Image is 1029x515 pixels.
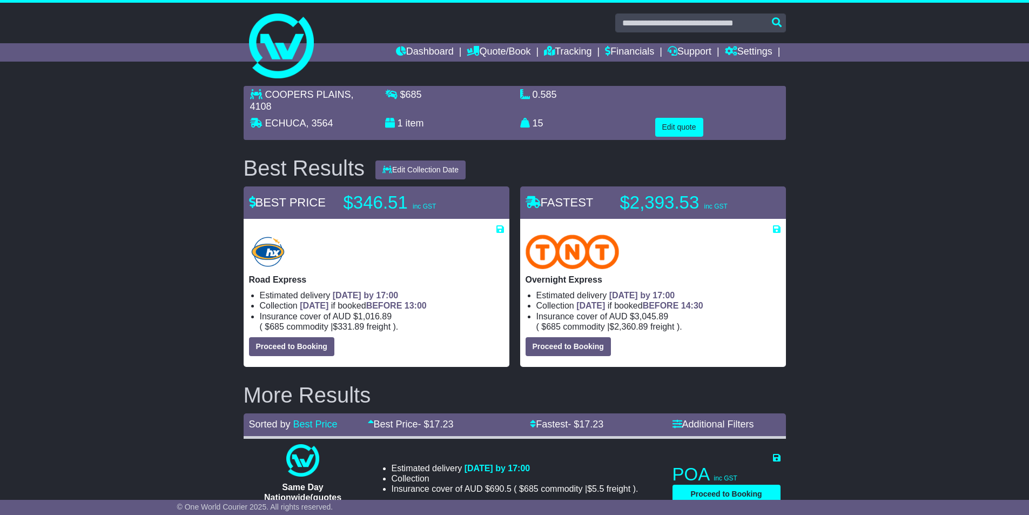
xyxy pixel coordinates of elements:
span: © One World Courier 2025. All rights reserved. [177,503,333,511]
span: | [331,322,333,331]
span: Sorted by [249,419,291,430]
span: 2,360.89 [614,322,648,331]
h2: More Results [244,383,786,407]
span: 685 [524,484,539,493]
span: | [607,322,609,331]
span: - $ [418,419,454,430]
span: 685 [546,322,561,331]
span: inc GST [714,474,737,482]
img: One World Courier: Same Day Nationwide(quotes take 0.5-1 hour) [286,444,319,477]
span: inc GST [704,203,727,210]
li: Estimated delivery [392,463,638,473]
span: if booked [576,301,703,310]
span: Same Day Nationwide(quotes take 0.5-1 hour) [264,483,341,512]
span: 1 [398,118,403,129]
span: inc GST [413,203,436,210]
a: Financials [605,43,654,62]
a: Additional Filters [672,419,754,430]
span: ( ). [536,322,682,332]
span: ( ). [260,322,399,332]
span: Freight [650,322,674,331]
span: $ $ [517,484,633,493]
span: [DATE] [576,301,605,310]
span: ECHUCA [265,118,306,129]
span: ( ). [514,484,638,494]
p: $2,393.53 [620,192,755,213]
span: - $ [568,419,603,430]
a: Support [668,43,711,62]
span: BEST PRICE [249,196,326,209]
p: POA [672,464,781,485]
span: FASTEST [526,196,594,209]
a: Dashboard [396,43,454,62]
span: Commodity [563,322,604,331]
a: Settings [725,43,772,62]
a: Fastest- $17.23 [530,419,603,430]
a: Best Price- $17.23 [368,419,454,430]
li: Estimated delivery [260,290,504,300]
span: if booked [300,301,426,310]
span: BEFORE [366,301,402,310]
span: Freight [607,484,630,493]
button: Proceed to Booking [672,485,781,504]
p: Road Express [249,275,504,285]
button: Edit Collection Date [375,160,466,179]
div: Best Results [238,156,371,180]
span: [DATE] by 17:00 [609,291,675,300]
span: 331.89 [338,322,364,331]
span: , 3564 [306,118,333,129]
span: 1,016.89 [358,312,392,321]
button: Edit quote [655,118,703,137]
span: Freight [367,322,391,331]
span: [DATE] by 17:00 [465,464,530,473]
span: $ $ [263,322,393,331]
span: , 4108 [250,89,354,112]
a: Best Price [293,419,338,430]
a: Quote/Book [467,43,530,62]
span: 17.23 [429,419,454,430]
span: [DATE] by 17:00 [333,291,399,300]
span: $ [400,89,422,100]
span: 690.5 [490,484,512,493]
a: Tracking [544,43,591,62]
img: Hunter Express: Road Express [249,235,287,269]
li: Collection [536,300,781,311]
span: $ $ [539,322,677,331]
span: 685 [406,89,422,100]
p: $346.51 [344,192,479,213]
button: Proceed to Booking [526,337,611,356]
span: Insurance cover of AUD $ [392,484,512,494]
li: Collection [392,473,638,484]
span: Commodity [541,484,582,493]
span: | [585,484,587,493]
span: 0.585 [533,89,557,100]
span: item [406,118,424,129]
span: 3,045.89 [635,312,668,321]
span: Insurance cover of AUD $ [260,311,392,322]
span: [DATE] [300,301,328,310]
span: Insurance cover of AUD $ [536,311,669,322]
span: 685 [270,322,284,331]
span: 13:00 [405,301,427,310]
span: 14:30 [681,301,703,310]
p: Overnight Express [526,275,781,285]
span: 5.5 [592,484,604,493]
span: Commodity [286,322,328,331]
li: Estimated delivery [536,290,781,300]
span: BEFORE [643,301,679,310]
button: Proceed to Booking [249,337,334,356]
li: Collection [260,300,504,311]
img: TNT Domestic: Overnight Express [526,235,620,269]
span: 17.23 [579,419,603,430]
span: 15 [533,118,543,129]
span: COOPERS PLAINS [265,89,351,100]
